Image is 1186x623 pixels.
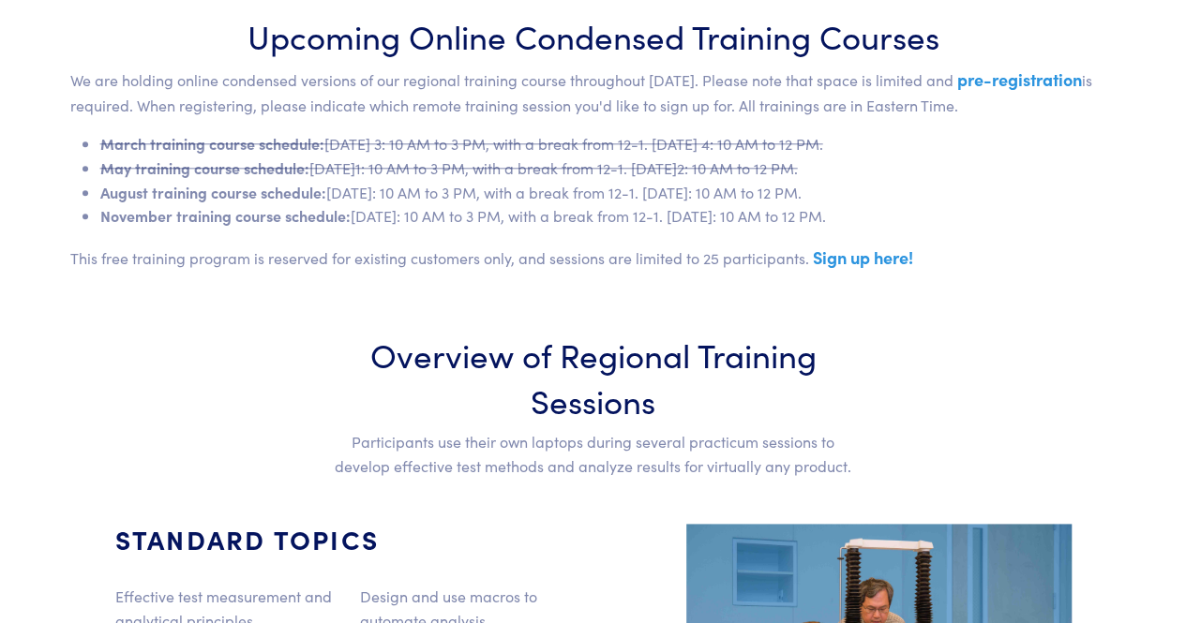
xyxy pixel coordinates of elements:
li: [DATE]1: 10 AM to 3 PM, with a break from 12-1. [DATE]2: 10 AM to 12 PM. [100,156,1117,181]
a: pre-registration [957,67,1082,91]
h3: Overview of Regional Training Sessions [328,331,858,423]
span: March training course schedule: [100,133,324,154]
p: Participants use their own laptops during several practicum sessions to develop effective test me... [328,430,858,478]
h3: Upcoming Online Condensed Training Courses [70,12,1117,58]
li: [DATE]: 10 AM to 3 PM, with a break from 12-1. [DATE]: 10 AM to 12 PM. [100,181,1117,205]
li: [DATE] 3: 10 AM to 3 PM, with a break from 12-1. [DATE] 4: 10 AM to 12 PM. [100,132,1117,156]
span: November training course schedule: [100,205,351,226]
span: August training course schedule: [100,182,326,202]
span: May training course schedule: [100,157,309,178]
p: This free training program is reserved for existing customers only, and sessions are limited to 2... [70,244,1117,272]
p: We are holding online condensed versions of our regional training course throughout [DATE]. Pleas... [70,66,1117,117]
li: [DATE]: 10 AM to 3 PM, with a break from 12-1. [DATE]: 10 AM to 12 PM. [100,204,1117,229]
a: Sign up here! [813,245,913,269]
h4: STANDARD TOPICS [115,524,582,556]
